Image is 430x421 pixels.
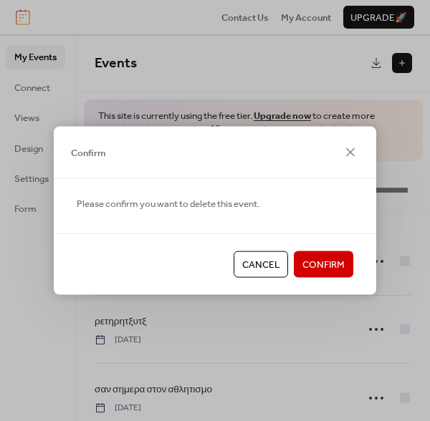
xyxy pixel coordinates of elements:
span: Cancel [242,258,279,272]
span: Confirm [71,145,106,160]
button: Confirm [294,251,353,277]
span: Please confirm you want to delete this event. [77,197,259,211]
span: Confirm [302,258,345,272]
button: Cancel [234,251,288,277]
